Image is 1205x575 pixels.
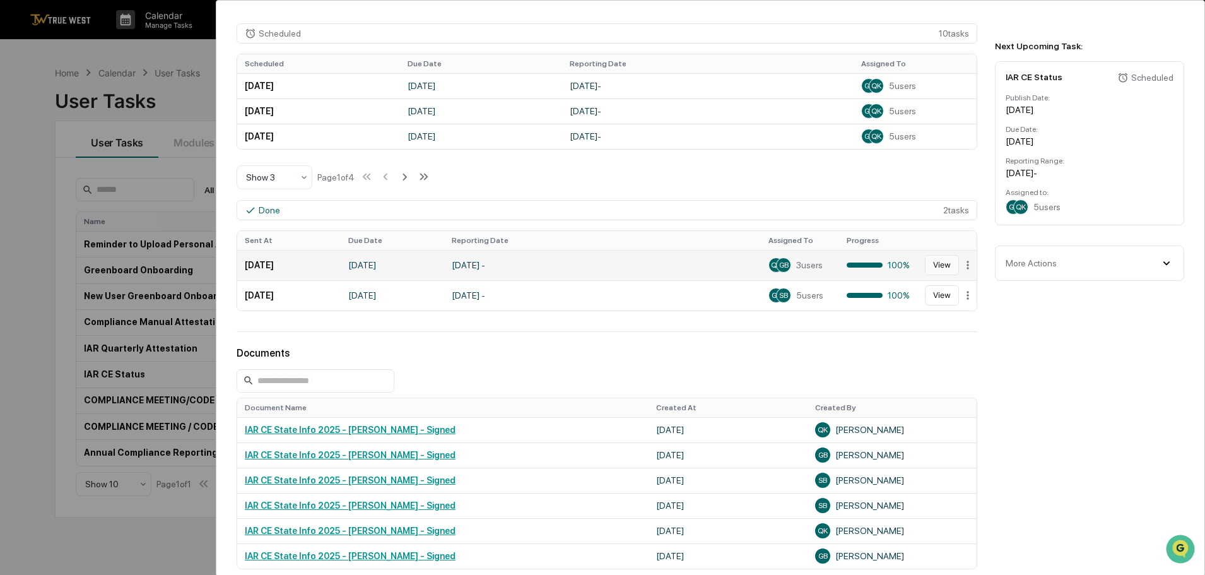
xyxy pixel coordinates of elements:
[43,97,207,109] div: Start new chat
[341,280,444,311] td: [DATE]
[649,398,808,417] th: Created At
[815,473,969,488] div: [PERSON_NAME]
[245,450,456,460] a: IAR CE State Info 2025 - [PERSON_NAME] - Signed
[649,468,808,493] td: [DATE]
[649,518,808,543] td: [DATE]
[43,109,160,119] div: We're available if you need us!
[237,231,341,250] th: Sent At
[871,132,881,141] span: QK
[317,172,355,182] div: Page 1 of 4
[1006,157,1173,165] div: Reporting Range:
[13,184,23,194] div: 🔎
[341,231,444,250] th: Due Date
[864,81,874,90] span: GB
[237,73,400,98] td: [DATE]
[237,98,400,124] td: [DATE]
[237,398,649,417] th: Document Name
[847,260,910,270] div: 100%
[847,290,910,300] div: 100%
[86,154,162,177] a: 🗄️Attestations
[815,448,969,463] div: [PERSON_NAME]
[1009,203,1018,211] span: GB
[871,107,881,116] span: QK
[13,97,35,119] img: 1746055101610-c473b297-6a78-478c-a979-82029cc54cd1
[400,98,563,124] td: [DATE]
[889,131,916,141] span: 5 users
[925,255,959,275] button: View
[1165,533,1199,567] iframe: Open customer support
[237,280,341,311] td: [DATE]
[772,291,781,300] span: GB
[889,81,916,91] span: 5 users
[871,81,881,90] span: QK
[1006,136,1173,146] div: [DATE]
[839,231,917,250] th: Progress
[444,250,761,280] td: [DATE] -
[796,260,823,270] span: 3 users
[562,54,854,73] th: Reporting Date
[815,422,969,437] div: [PERSON_NAME]
[13,27,230,47] p: How can we help?
[779,261,789,270] span: GB
[245,551,456,561] a: IAR CE State Info 2025 - [PERSON_NAME] - Signed
[1006,258,1057,268] div: More Actions
[1006,125,1173,134] div: Due Date:
[259,28,301,39] div: Scheduled
[649,543,808,569] td: [DATE]
[779,291,788,300] span: SB
[864,107,874,116] span: GB
[854,54,977,73] th: Assigned To
[25,183,79,196] span: Data Lookup
[818,476,827,485] span: SB
[8,178,85,201] a: 🔎Data Lookup
[1131,73,1173,83] div: Scheduled
[818,526,828,535] span: QK
[1006,93,1173,102] div: Publish Date:
[649,417,808,442] td: [DATE]
[444,280,761,311] td: [DATE] -
[245,475,456,485] a: IAR CE State Info 2025 - [PERSON_NAME] - Signed
[245,425,456,435] a: IAR CE State Info 2025 - [PERSON_NAME] - Signed
[215,100,230,116] button: Start new chat
[818,501,827,510] span: SB
[33,57,208,71] input: Clear
[237,250,341,280] td: [DATE]
[995,41,1184,51] div: Next Upcoming Task:
[1016,203,1026,211] span: QK
[649,442,808,468] td: [DATE]
[237,124,400,149] td: [DATE]
[237,347,977,359] div: Documents
[562,73,854,98] td: [DATE] -
[761,231,839,250] th: Assigned To
[237,23,977,44] div: 10 task s
[818,451,828,459] span: GB
[237,54,400,73] th: Scheduled
[815,498,969,513] div: [PERSON_NAME]
[245,501,456,511] a: IAR CE State Info 2025 - [PERSON_NAME] - Signed
[1006,168,1173,178] div: [DATE] -
[562,124,854,149] td: [DATE] -
[25,159,81,172] span: Preclearance
[245,526,456,536] a: IAR CE State Info 2025 - [PERSON_NAME] - Signed
[818,425,828,434] span: QK
[237,200,977,220] div: 2 task s
[400,54,563,73] th: Due Date
[104,159,156,172] span: Attestations
[444,231,761,250] th: Reporting Date
[796,290,823,300] span: 5 users
[89,213,153,223] a: Powered byPylon
[259,205,280,215] div: Done
[925,285,959,305] button: View
[815,523,969,538] div: [PERSON_NAME]
[400,124,563,149] td: [DATE]
[1033,202,1061,212] span: 5 users
[815,548,969,564] div: [PERSON_NAME]
[1006,105,1173,115] div: [DATE]
[818,552,828,560] span: GB
[1006,188,1173,197] div: Assigned to:
[649,493,808,518] td: [DATE]
[8,154,86,177] a: 🖐️Preclearance
[562,98,854,124] td: [DATE] -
